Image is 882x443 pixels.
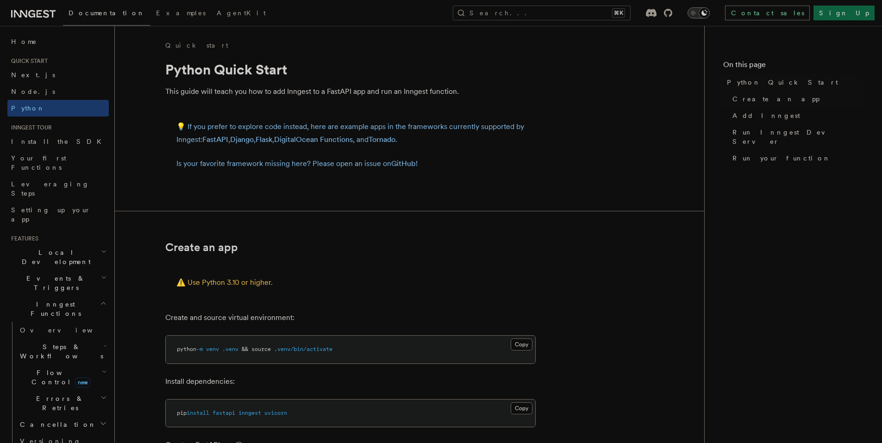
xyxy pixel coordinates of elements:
span: Your first Functions [11,154,66,171]
span: Features [7,235,38,242]
span: pip [177,410,187,416]
span: uvicorn [264,410,287,416]
p: ⚠️ Use Python 3.10 or higher. [176,276,525,289]
span: Next.js [11,71,55,79]
span: Steps & Workflows [16,342,103,361]
button: Flow Controlnew [16,364,109,390]
span: Create an app [732,94,819,104]
button: Steps & Workflows [16,338,109,364]
a: Quick start [165,41,228,50]
button: Copy [511,338,532,351]
span: Cancellation [16,420,96,429]
button: Cancellation [16,416,109,433]
a: Django [230,135,254,144]
a: Leveraging Steps [7,176,109,202]
span: Install the SDK [11,138,107,145]
a: Install the SDK [7,133,109,150]
span: Add Inngest [732,111,800,120]
span: && [242,346,248,352]
span: Run Inngest Dev Server [732,128,863,146]
a: Add Inngest [729,107,863,124]
span: Inngest tour [7,124,52,131]
a: Run your function [729,150,863,166]
button: Inngest Functions [7,296,109,322]
h4: On this page [723,59,863,74]
span: Setting up your app [11,206,91,223]
button: Local Development [7,244,109,270]
span: Inngest Functions [7,300,100,318]
a: Home [7,33,109,50]
p: 💡 If you prefer to explore code instead, here are example apps in the frameworks currently suppor... [176,120,525,146]
span: AgentKit [217,9,266,17]
a: Your first Functions [7,150,109,176]
h1: Python Quick Start [165,61,536,78]
span: install [187,410,209,416]
button: Toggle dark mode [688,7,710,18]
span: fastapi [213,410,235,416]
a: DigitalOcean Functions [274,135,353,144]
button: Copy [511,402,532,414]
p: This guide will teach you how to add Inngest to a FastAPI app and run an Inngest function. [165,85,536,98]
span: Local Development [7,248,101,266]
a: Python Quick Start [723,74,863,91]
button: Search...⌘K [453,6,631,20]
span: inngest [238,410,261,416]
a: Next.js [7,67,109,83]
a: Examples [150,3,211,25]
span: .venv/bin/activate [274,346,332,352]
span: Events & Triggers [7,274,101,292]
span: Python [11,105,45,112]
a: Contact sales [725,6,810,20]
p: Create and source virtual environment: [165,311,536,324]
a: Flask [256,135,272,144]
a: Run Inngest Dev Server [729,124,863,150]
span: Errors & Retries [16,394,100,412]
a: Create an app [165,241,238,254]
kbd: ⌘K [612,8,625,18]
a: FastAPI [202,135,228,144]
a: Documentation [63,3,150,26]
span: venv [206,346,219,352]
span: .venv [222,346,238,352]
span: Documentation [69,9,145,17]
a: Node.js [7,83,109,100]
a: Python [7,100,109,117]
button: Events & Triggers [7,270,109,296]
span: -m [196,346,203,352]
span: Flow Control [16,368,102,387]
a: Overview [16,322,109,338]
span: Run your function [732,154,831,163]
span: Node.js [11,88,55,95]
span: source [251,346,271,352]
span: Examples [156,9,206,17]
span: Python Quick Start [727,78,838,87]
a: Setting up your app [7,202,109,228]
span: Quick start [7,57,48,65]
a: Create an app [729,91,863,107]
p: Install dependencies: [165,375,536,388]
p: Is your favorite framework missing here? Please open an issue on ! [176,157,525,170]
a: AgentKit [211,3,271,25]
span: Home [11,37,37,46]
span: new [75,377,90,388]
span: Overview [20,326,115,334]
span: python [177,346,196,352]
a: Sign Up [813,6,875,20]
a: GitHub [391,159,416,168]
button: Errors & Retries [16,390,109,416]
span: Leveraging Steps [11,180,89,197]
a: Tornado [369,135,395,144]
